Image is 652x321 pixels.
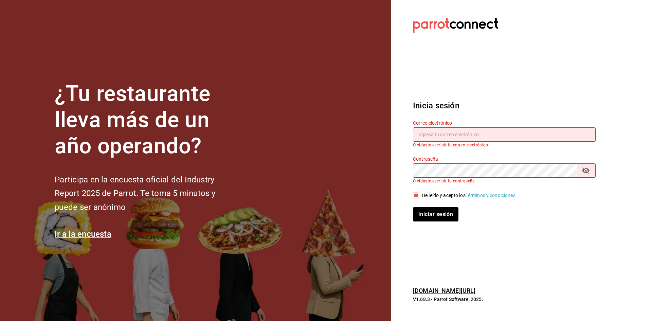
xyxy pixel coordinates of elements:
[55,229,111,239] a: Ir a la encuesta
[413,143,596,147] p: Olvidaste escribir tu correo electrónico
[413,127,596,142] input: Ingresa tu correo electrónico
[55,81,238,159] h1: ¿Tu restaurante lleva más de un año operando?
[413,100,596,112] h3: Inicia sesión
[422,192,517,199] div: He leído y acepto los
[413,207,458,221] button: Iniciar sesión
[413,179,596,183] p: Olvidaste escribir tu contraseña
[413,121,596,125] label: Correo electrónico
[413,287,475,294] a: [DOMAIN_NAME][URL]
[413,156,596,161] label: Contraseña
[580,165,592,176] button: passwordField
[413,296,596,303] p: V1.68.3 - Parrot Software, 2025.
[55,173,238,214] h2: Participa en la encuesta oficial del Industry Report 2025 de Parrot. Te toma 5 minutos y puede se...
[466,193,517,198] a: Términos y condiciones.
